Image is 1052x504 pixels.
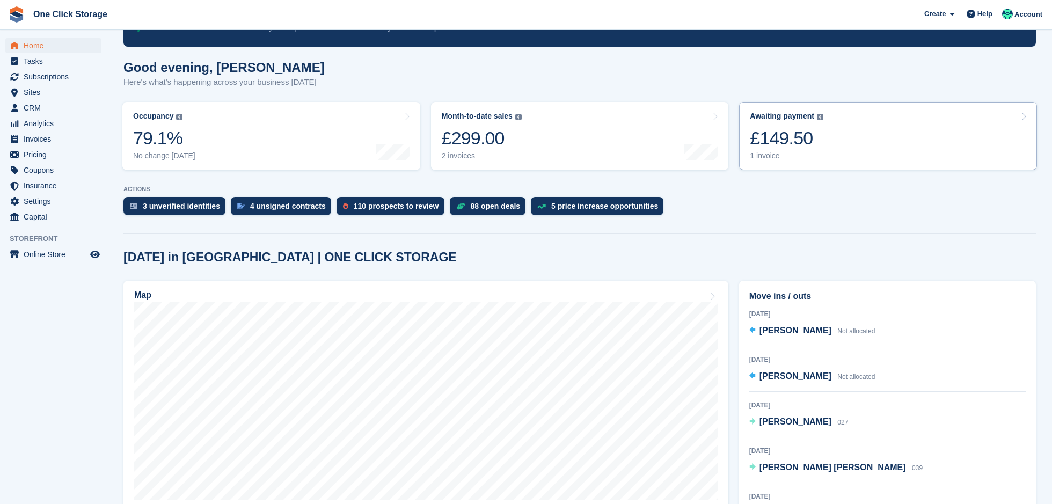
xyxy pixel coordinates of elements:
h2: Move ins / outs [749,290,1026,303]
a: [PERSON_NAME] [PERSON_NAME] 039 [749,461,923,475]
span: 039 [912,464,923,472]
img: prospect-51fa495bee0391a8d652442698ab0144808aea92771e9ea1ae160a38d050c398.svg [343,203,348,209]
a: menu [5,85,101,100]
a: menu [5,54,101,69]
span: Not allocated [837,327,875,335]
a: Awaiting payment £149.50 1 invoice [739,102,1037,170]
span: Invoices [24,132,88,147]
span: Capital [24,209,88,224]
span: Sites [24,85,88,100]
a: menu [5,100,101,115]
span: CRM [24,100,88,115]
a: 110 prospects to review [337,197,450,221]
p: ACTIONS [123,186,1036,193]
div: 2 invoices [442,151,522,160]
div: 3 unverified identities [143,202,220,210]
div: 88 open deals [471,202,521,210]
span: 027 [837,419,848,426]
div: [DATE] [749,400,1026,410]
div: [DATE] [749,309,1026,319]
div: [DATE] [749,355,1026,364]
div: £149.50 [750,127,823,149]
div: 1 invoice [750,151,823,160]
a: menu [5,194,101,209]
span: Help [977,9,992,19]
img: Katy Forster [1002,9,1013,19]
img: icon-info-grey-7440780725fd019a000dd9b08b2336e03edf1995a4989e88bcd33f0948082b44.svg [515,114,522,120]
a: menu [5,147,101,162]
a: menu [5,132,101,147]
a: menu [5,209,101,224]
span: Home [24,38,88,53]
span: Account [1014,9,1042,20]
div: £299.00 [442,127,522,149]
span: Pricing [24,147,88,162]
a: menu [5,116,101,131]
span: Settings [24,194,88,209]
div: Awaiting payment [750,112,814,121]
a: menu [5,69,101,84]
span: Create [924,9,946,19]
p: Here's what's happening across your business [DATE] [123,76,325,89]
a: [PERSON_NAME] Not allocated [749,370,875,384]
span: [PERSON_NAME] [759,371,831,381]
a: [PERSON_NAME] Not allocated [749,324,875,338]
span: Tasks [24,54,88,69]
a: menu [5,178,101,193]
div: No change [DATE] [133,151,195,160]
img: icon-info-grey-7440780725fd019a000dd9b08b2336e03edf1995a4989e88bcd33f0948082b44.svg [176,114,182,120]
div: 79.1% [133,127,195,149]
a: Preview store [89,248,101,261]
div: 4 unsigned contracts [250,202,326,210]
img: deal-1b604bf984904fb50ccaf53a9ad4b4a5d6e5aea283cecdc64d6e3604feb123c2.svg [456,202,465,210]
span: Analytics [24,116,88,131]
h2: Map [134,290,151,300]
a: 3 unverified identities [123,197,231,221]
span: Insurance [24,178,88,193]
a: [PERSON_NAME] 027 [749,415,849,429]
span: [PERSON_NAME] [759,326,831,335]
a: One Click Storage [29,5,112,23]
div: Occupancy [133,112,173,121]
a: menu [5,247,101,262]
div: 110 prospects to review [354,202,439,210]
h1: Good evening, [PERSON_NAME] [123,60,325,75]
a: 5 price increase opportunities [531,197,669,221]
span: Coupons [24,163,88,178]
span: Subscriptions [24,69,88,84]
img: verify_identity-adf6edd0f0f0b5bbfe63781bf79b02c33cf7c696d77639b501bdc392416b5a36.svg [130,203,137,209]
span: Online Store [24,247,88,262]
img: price_increase_opportunities-93ffe204e8149a01c8c9dc8f82e8f89637d9d84a8eef4429ea346261dce0b2c0.svg [537,204,546,209]
span: Not allocated [837,373,875,381]
a: Occupancy 79.1% No change [DATE] [122,102,420,170]
span: [PERSON_NAME] [PERSON_NAME] [759,463,906,472]
div: 5 price increase opportunities [551,202,658,210]
a: 4 unsigned contracts [231,197,337,221]
span: Storefront [10,233,107,244]
img: contract_signature_icon-13c848040528278c33f63329250d36e43548de30e8caae1d1a13099fd9432cc5.svg [237,203,245,209]
img: stora-icon-8386f47178a22dfd0bd8f6a31ec36ba5ce8667c1dd55bd0f319d3a0aa187defe.svg [9,6,25,23]
img: icon-info-grey-7440780725fd019a000dd9b08b2336e03edf1995a4989e88bcd33f0948082b44.svg [817,114,823,120]
span: [PERSON_NAME] [759,417,831,426]
a: menu [5,163,101,178]
h2: [DATE] in [GEOGRAPHIC_DATA] | ONE CLICK STORAGE [123,250,457,265]
a: menu [5,38,101,53]
div: [DATE] [749,492,1026,501]
div: [DATE] [749,446,1026,456]
a: Month-to-date sales £299.00 2 invoices [431,102,729,170]
div: Month-to-date sales [442,112,513,121]
a: 88 open deals [450,197,531,221]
